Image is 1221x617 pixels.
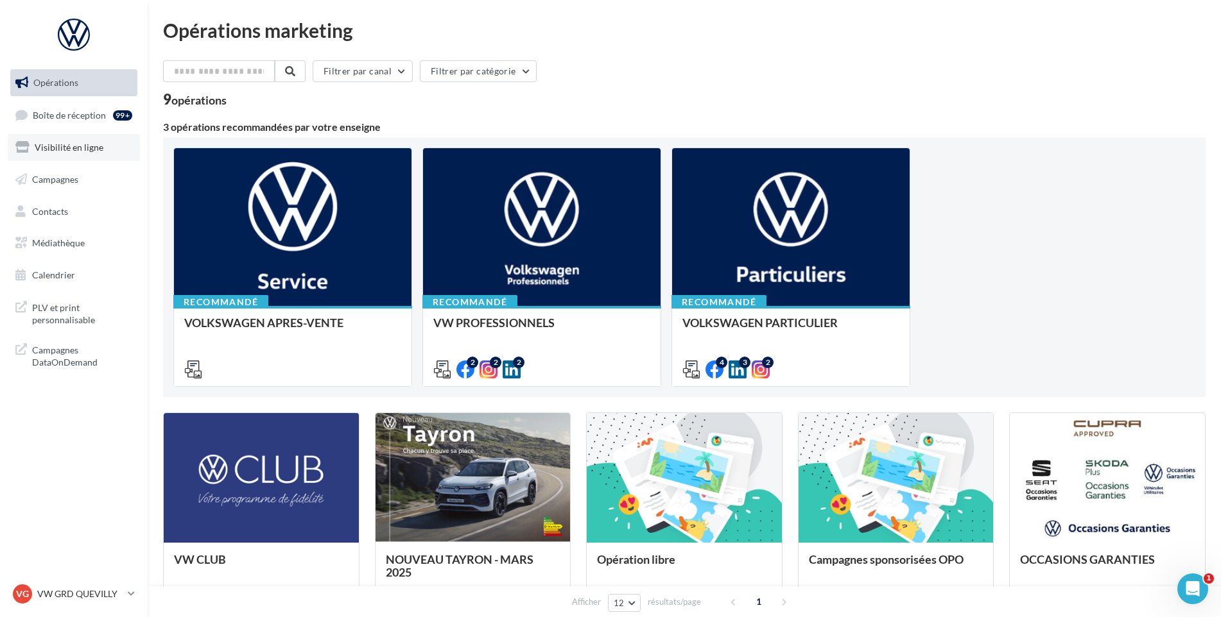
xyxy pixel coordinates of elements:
a: Boîte de réception99+ [8,101,140,129]
span: Afficher [572,596,601,608]
a: Médiathèque [8,230,140,257]
button: Filtrer par catégorie [420,60,537,82]
div: Recommandé [422,295,517,309]
span: 12 [614,598,625,608]
a: Campagnes DataOnDemand [8,336,140,374]
a: PLV et print personnalisable [8,294,140,332]
a: Campagnes [8,166,140,193]
span: Campagnes DataOnDemand [32,341,132,369]
span: 1 [749,591,769,612]
button: Filtrer par canal [313,60,413,82]
p: VW GRD QUEVILLY [37,587,123,600]
iframe: Intercom live chat [1177,573,1208,604]
span: Campagnes [32,174,78,185]
div: 3 opérations recommandées par votre enseigne [163,122,1206,132]
span: VW PROFESSIONNELS [433,316,555,330]
span: Opérations [33,77,78,88]
span: NOUVEAU TAYRON - MARS 2025 [386,552,533,579]
a: Visibilité en ligne [8,134,140,161]
span: 1 [1204,573,1214,584]
span: résultats/page [648,596,701,608]
a: Calendrier [8,262,140,289]
span: Campagnes sponsorisées OPO [809,552,964,566]
div: 3 [739,357,750,368]
div: 2 [762,357,774,368]
div: Recommandé [173,295,268,309]
span: VG [16,587,29,600]
div: 9 [163,92,227,106]
div: Recommandé [671,295,766,309]
span: Médiathèque [32,237,85,248]
span: VW CLUB [174,552,226,566]
div: Opérations marketing [163,21,1206,40]
div: 99+ [113,110,132,121]
div: 2 [467,357,478,368]
span: OCCASIONS GARANTIES [1020,552,1155,566]
span: Opération libre [597,552,675,566]
div: 2 [513,357,524,368]
span: Calendrier [32,269,75,280]
span: VOLKSWAGEN APRES-VENTE [184,316,343,330]
span: VOLKSWAGEN PARTICULIER [682,316,838,330]
button: 12 [608,594,641,612]
span: Contacts [32,205,68,216]
div: 2 [490,357,501,368]
a: VG VW GRD QUEVILLY [10,582,137,606]
a: Contacts [8,198,140,225]
span: Visibilité en ligne [35,142,103,153]
div: 4 [716,357,727,368]
span: Boîte de réception [33,109,106,120]
div: opérations [171,94,227,106]
span: PLV et print personnalisable [32,299,132,326]
a: Opérations [8,69,140,96]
